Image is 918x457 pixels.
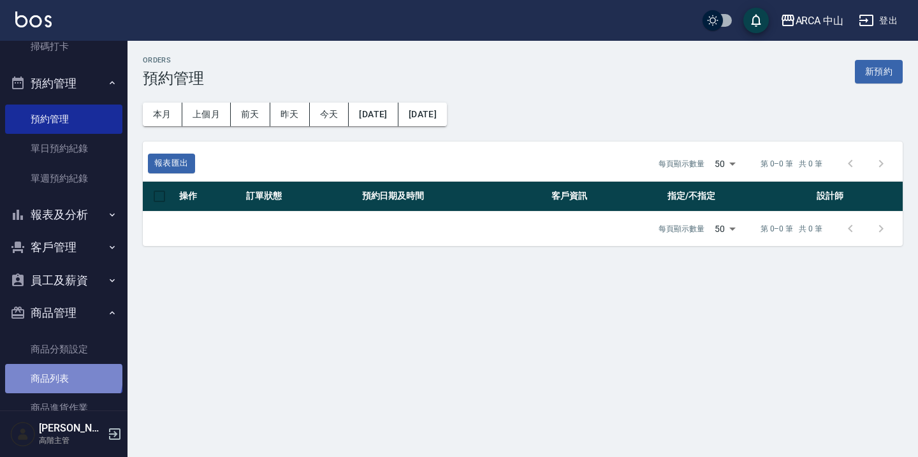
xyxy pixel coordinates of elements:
button: 商品管理 [5,296,122,330]
th: 客戶資訊 [548,182,664,212]
h3: 預約管理 [143,69,204,87]
button: 昨天 [270,103,310,126]
button: 本月 [143,103,182,126]
th: 訂單狀態 [243,182,359,212]
div: ARCA 中山 [796,13,844,29]
button: ARCA 中山 [775,8,849,34]
p: 每頁顯示數量 [659,223,704,235]
button: 報表及分析 [5,198,122,231]
p: 高階主管 [39,435,104,446]
img: Logo [15,11,52,27]
button: 上個月 [182,103,231,126]
h2: Orders [143,56,204,64]
a: 單日預約紀錄 [5,134,122,163]
th: 指定/不指定 [664,182,813,212]
button: 前天 [231,103,270,126]
a: 單週預約紀錄 [5,164,122,193]
a: 新預約 [855,65,903,77]
h5: [PERSON_NAME] [39,422,104,435]
th: 操作 [176,182,243,212]
p: 第 0–0 筆 共 0 筆 [761,158,822,170]
p: 每頁顯示數量 [659,158,704,170]
button: 預約管理 [5,67,122,100]
button: [DATE] [398,103,447,126]
a: 商品進貨作業 [5,393,122,423]
th: 預約日期及時間 [359,182,548,212]
th: 設計師 [813,182,905,212]
button: 客戶管理 [5,231,122,264]
button: 報表匯出 [148,154,195,173]
button: save [743,8,769,33]
a: 預約管理 [5,105,122,134]
a: 商品分類設定 [5,335,122,364]
div: 50 [710,147,740,181]
button: 員工及薪資 [5,264,122,297]
button: [DATE] [349,103,398,126]
div: 50 [710,212,740,246]
img: Person [10,421,36,447]
button: 新預約 [855,60,903,83]
button: 登出 [854,9,903,33]
p: 第 0–0 筆 共 0 筆 [761,223,822,235]
a: 掃碼打卡 [5,32,122,61]
a: 商品列表 [5,364,122,393]
button: 今天 [310,103,349,126]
